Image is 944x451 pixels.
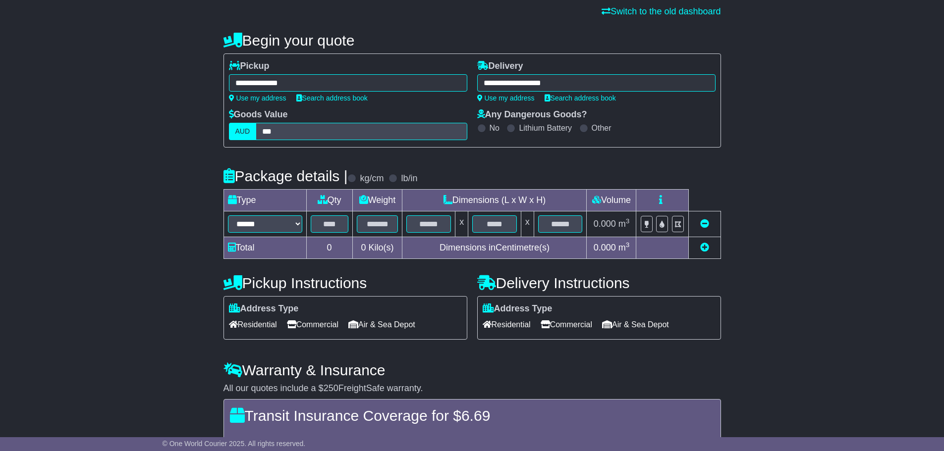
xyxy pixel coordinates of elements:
[223,383,721,394] div: All our quotes include a $ FreightSafe warranty.
[306,237,352,259] td: 0
[483,317,531,332] span: Residential
[587,190,636,211] td: Volume
[352,190,402,211] td: Weight
[223,168,348,184] h4: Package details |
[229,123,257,140] label: AUD
[223,275,467,291] h4: Pickup Instructions
[626,241,630,249] sup: 3
[521,211,534,237] td: x
[477,61,523,72] label: Delivery
[287,317,338,332] span: Commercial
[223,32,721,49] h4: Begin your quote
[700,243,709,252] a: Add new item
[223,237,306,259] td: Total
[361,243,366,252] span: 0
[230,407,715,424] h4: Transit Insurance Coverage for $
[360,173,384,184] label: kg/cm
[402,237,587,259] td: Dimensions in Centimetre(s)
[352,237,402,259] td: Kilo(s)
[348,317,415,332] span: Air & Sea Depot
[229,109,288,120] label: Goods Value
[618,219,630,229] span: m
[602,317,669,332] span: Air & Sea Depot
[519,123,572,133] label: Lithium Battery
[592,123,611,133] label: Other
[229,94,286,102] a: Use my address
[306,190,352,211] td: Qty
[594,219,616,229] span: 0.000
[477,109,587,120] label: Any Dangerous Goods?
[700,219,709,229] a: Remove this item
[477,94,535,102] a: Use my address
[483,303,553,314] label: Address Type
[594,243,616,252] span: 0.000
[461,407,490,424] span: 6.69
[545,94,616,102] a: Search address book
[229,317,277,332] span: Residential
[401,173,417,184] label: lb/in
[618,243,630,252] span: m
[223,190,306,211] td: Type
[229,303,299,314] label: Address Type
[229,61,270,72] label: Pickup
[602,6,721,16] a: Switch to the old dashboard
[477,275,721,291] h4: Delivery Instructions
[324,383,338,393] span: 250
[296,94,368,102] a: Search address book
[541,317,592,332] span: Commercial
[402,190,587,211] td: Dimensions (L x W x H)
[223,362,721,378] h4: Warranty & Insurance
[455,211,468,237] td: x
[163,440,306,448] span: © One World Courier 2025. All rights reserved.
[490,123,500,133] label: No
[626,217,630,225] sup: 3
